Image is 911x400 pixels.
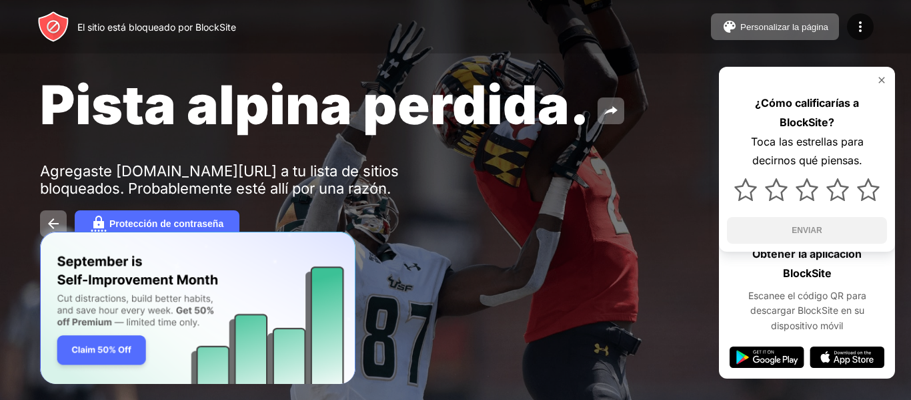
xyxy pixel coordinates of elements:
img: pallet.svg [722,19,738,35]
font: Protección de contraseña [109,218,223,229]
button: Protección de contraseña [75,210,239,237]
button: Personalizar la página [711,13,839,40]
font: ENVIAR [792,226,822,235]
img: star.svg [765,178,788,201]
img: star.svg [796,178,818,201]
font: Toca las estrellas para decirnos qué piensas. [751,135,864,168]
img: app-store.svg [810,347,884,368]
img: star.svg [826,178,849,201]
font: Agregaste [DOMAIN_NAME][URL] a tu lista de sitios bloqueados. Probablemente esté allí por una razón. [40,162,399,197]
img: share.svg [603,103,619,119]
img: back.svg [45,216,61,232]
img: menu-icon.svg [852,19,868,35]
img: star.svg [857,178,880,201]
img: rate-us-close.svg [876,75,887,85]
font: Pista alpina perdida. [40,72,590,137]
font: Escanee el código QR para descargar BlockSite en su dispositivo móvil [748,290,866,331]
img: password.svg [91,216,107,232]
font: ¿Cómo calificarías a BlockSite? [755,96,859,129]
iframe: Banner [40,232,355,385]
img: google-play.svg [730,347,804,368]
button: ENVIAR [727,217,887,244]
img: header-logo.svg [37,11,69,43]
font: Personalizar la página [740,22,828,32]
img: star.svg [734,178,757,201]
font: El sitio está bloqueado por BlockSite [77,21,236,33]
